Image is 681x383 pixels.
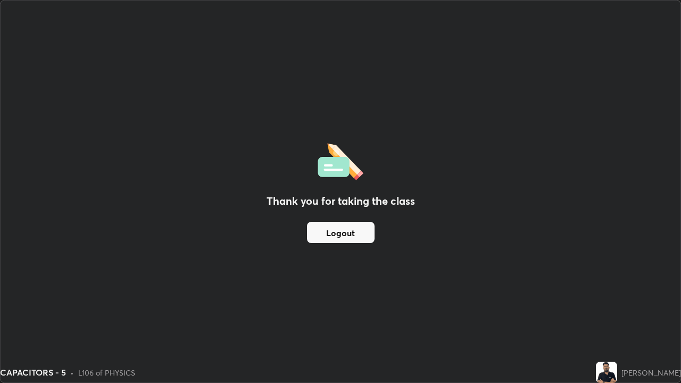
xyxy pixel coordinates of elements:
div: L106 of PHYSICS [78,367,135,378]
div: [PERSON_NAME] [621,367,681,378]
img: 8782f5c7b807477aad494b3bf83ebe7f.png [596,362,617,383]
h2: Thank you for taking the class [267,193,415,209]
button: Logout [307,222,375,243]
img: offlineFeedback.1438e8b3.svg [318,140,363,180]
div: • [70,367,74,378]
